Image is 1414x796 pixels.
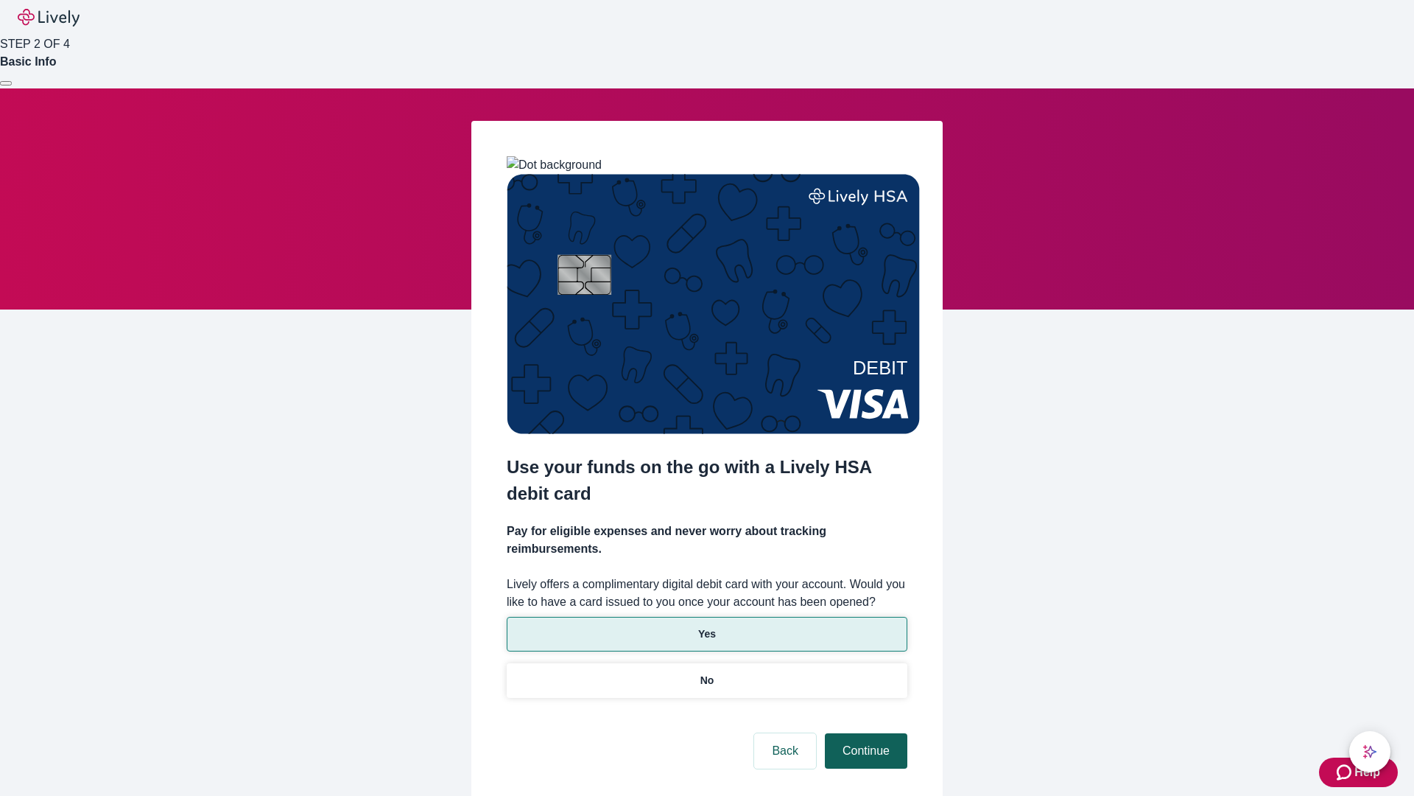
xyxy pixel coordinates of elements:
button: Yes [507,617,907,652]
svg: Zendesk support icon [1337,764,1354,781]
button: Continue [825,733,907,769]
img: Dot background [507,156,602,174]
h2: Use your funds on the go with a Lively HSA debit card [507,454,907,507]
svg: Lively AI Assistant [1362,744,1377,759]
img: Debit card [507,174,920,434]
img: Lively [18,9,80,27]
p: No [700,673,714,688]
label: Lively offers a complimentary digital debit card with your account. Would you like to have a card... [507,576,907,611]
span: Help [1354,764,1380,781]
button: No [507,663,907,698]
button: chat [1349,731,1390,772]
h4: Pay for eligible expenses and never worry about tracking reimbursements. [507,523,907,558]
button: Zendesk support iconHelp [1319,758,1398,787]
button: Back [754,733,816,769]
p: Yes [698,626,716,642]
